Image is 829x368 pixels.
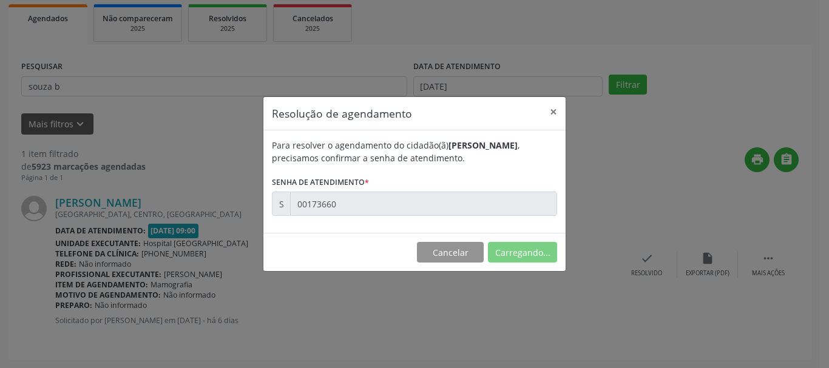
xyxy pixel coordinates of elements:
[272,173,369,192] label: Senha de atendimento
[272,139,557,164] div: Para resolver o agendamento do cidadão(ã) , precisamos confirmar a senha de atendimento.
[417,242,484,263] button: Cancelar
[272,105,412,121] h5: Resolução de agendamento
[488,242,557,263] button: Carregando...
[448,139,518,151] b: [PERSON_NAME]
[272,192,291,216] div: S
[541,97,566,127] button: Close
